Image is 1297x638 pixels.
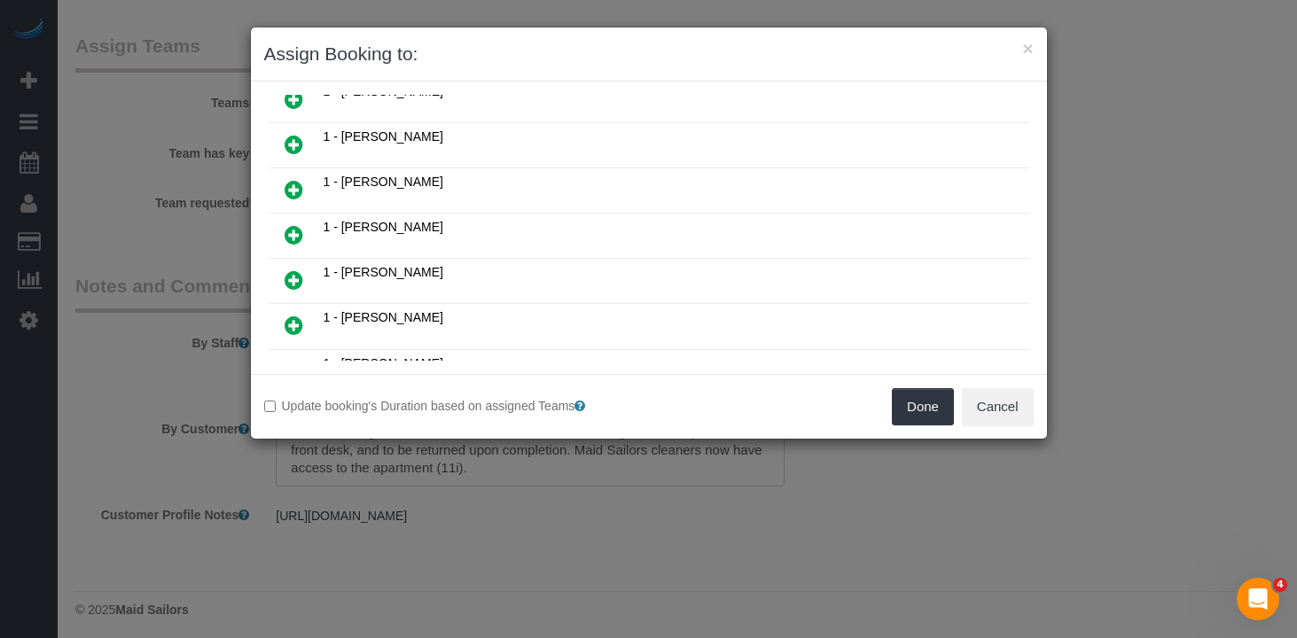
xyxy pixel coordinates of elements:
span: 1 - [PERSON_NAME] [324,84,443,98]
iframe: Intercom live chat [1237,578,1279,620]
input: Update booking's Duration based on assigned Teams [264,401,276,412]
span: 1 - [PERSON_NAME] [324,265,443,279]
button: Done [892,388,954,425]
span: 4 [1273,578,1287,592]
label: Update booking's Duration based on assigned Teams [264,397,636,415]
span: 1 - [PERSON_NAME] [324,220,443,234]
span: 1 - [PERSON_NAME] [324,175,443,189]
h3: Assign Booking to: [264,41,1034,67]
button: Cancel [962,388,1034,425]
button: × [1022,39,1033,58]
span: 1 - [PERSON_NAME] [324,356,443,370]
span: 1 - [PERSON_NAME] [324,129,443,144]
span: 1 - [PERSON_NAME] [324,310,443,324]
